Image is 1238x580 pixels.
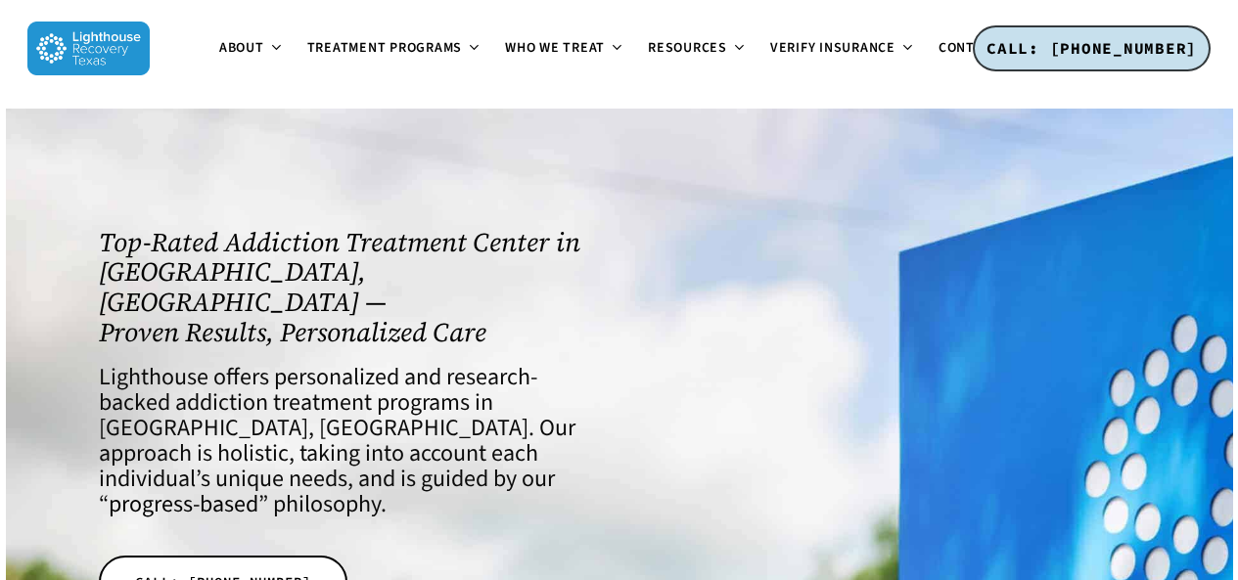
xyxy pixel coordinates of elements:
a: Who We Treat [493,41,636,57]
h1: Top-Rated Addiction Treatment Center in [GEOGRAPHIC_DATA], [GEOGRAPHIC_DATA] — Proven Results, Pe... [99,228,598,348]
span: Treatment Programs [307,38,463,58]
img: Lighthouse Recovery Texas [27,22,150,75]
span: Contact [939,38,999,58]
span: About [219,38,264,58]
span: Who We Treat [505,38,605,58]
a: Contact [927,41,1031,57]
span: Verify Insurance [770,38,895,58]
a: Verify Insurance [758,41,927,57]
span: Resources [648,38,727,58]
a: Treatment Programs [296,41,494,57]
a: Resources [636,41,758,57]
a: About [207,41,296,57]
span: CALL: [PHONE_NUMBER] [986,38,1197,58]
a: progress-based [109,487,258,521]
a: CALL: [PHONE_NUMBER] [973,25,1211,72]
h4: Lighthouse offers personalized and research-backed addiction treatment programs in [GEOGRAPHIC_DA... [99,365,598,517]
